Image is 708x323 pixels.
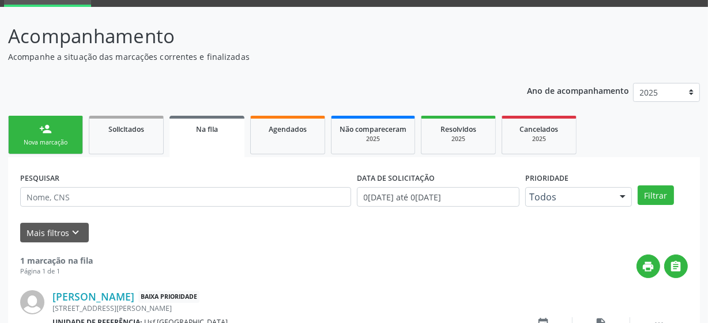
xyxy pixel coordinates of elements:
button: print [637,254,660,278]
div: [STREET_ADDRESS][PERSON_NAME] [52,303,515,313]
span: Agendados [269,124,307,134]
input: Nome, CNS [20,187,351,207]
span: Baixa Prioridade [138,291,199,303]
div: person_add [39,123,52,135]
div: 2025 [340,135,406,143]
div: Nova marcação [17,138,74,147]
span: Não compareceram [340,124,406,134]
img: img [20,290,44,314]
div: 2025 [430,135,487,143]
span: Solicitados [108,124,144,134]
button: Filtrar [638,185,674,205]
span: Cancelados [520,124,559,134]
i:  [670,260,683,273]
label: PESQUISAR [20,169,59,187]
i: print [642,260,655,273]
span: Todos [529,191,608,203]
strong: 1 marcação na fila [20,255,93,266]
label: Prioridade [525,169,568,187]
p: Acompanhamento [8,22,492,51]
div: Página 1 de 1 [20,267,93,276]
input: Selecione um intervalo [357,187,519,207]
button: Mais filtroskeyboard_arrow_down [20,223,89,243]
span: Na fila [196,124,218,134]
p: Ano de acompanhamento [527,83,629,97]
label: DATA DE SOLICITAÇÃO [357,169,435,187]
button:  [664,254,688,278]
p: Acompanhe a situação das marcações correntes e finalizadas [8,51,492,63]
a: [PERSON_NAME] [52,290,134,303]
span: Resolvidos [440,124,476,134]
i: keyboard_arrow_down [70,226,82,239]
div: 2025 [510,135,568,143]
